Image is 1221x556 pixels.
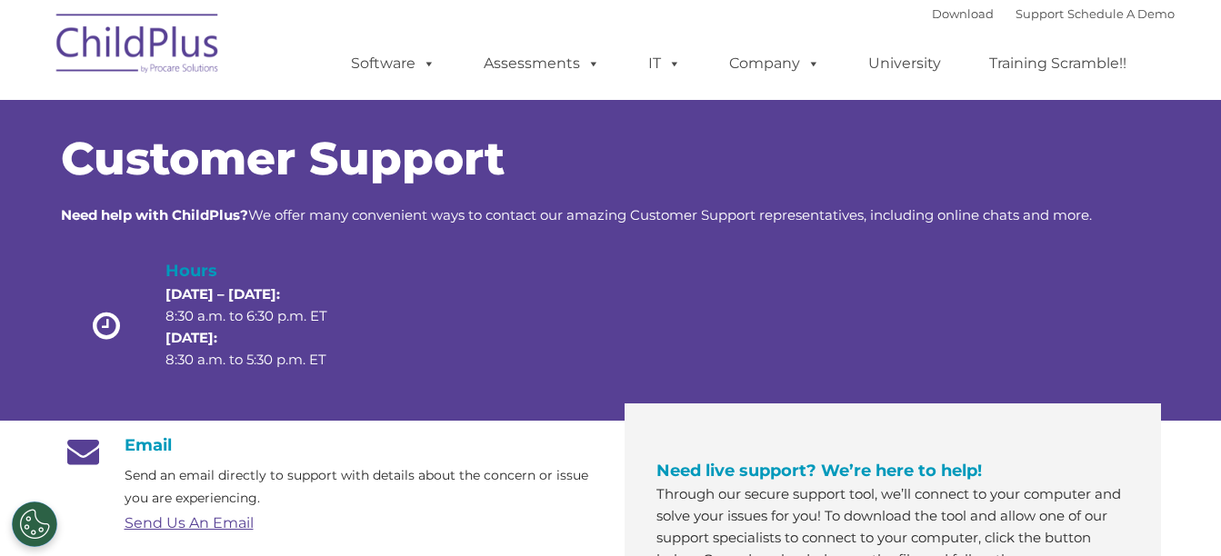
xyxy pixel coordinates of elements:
a: University [850,45,959,82]
a: Download [932,6,994,21]
a: Company [711,45,838,82]
a: Software [333,45,454,82]
h4: Email [61,435,597,455]
a: Send Us An Email [125,514,254,531]
a: Training Scramble!! [971,45,1145,82]
font: | [932,6,1175,21]
a: IT [630,45,699,82]
a: Support [1016,6,1064,21]
strong: Need help with ChildPlus? [61,206,248,223]
span: We offer many convenient ways to contact our amazing Customer Support representatives, including ... [61,206,1092,223]
a: Schedule A Demo [1067,6,1175,21]
p: 8:30 a.m. to 6:30 p.m. ET 8:30 a.m. to 5:30 p.m. ET [165,283,358,371]
strong: [DATE]: [165,329,217,346]
strong: [DATE] – [DATE]: [165,285,280,303]
span: Customer Support [61,131,505,186]
h4: Hours [165,258,358,283]
a: Assessments [465,45,618,82]
img: ChildPlus by Procare Solutions [47,1,229,92]
span: Need live support? We’re here to help! [656,461,982,481]
p: Send an email directly to support with details about the concern or issue you are experiencing. [125,464,597,510]
button: Cookies Settings [12,501,57,547]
